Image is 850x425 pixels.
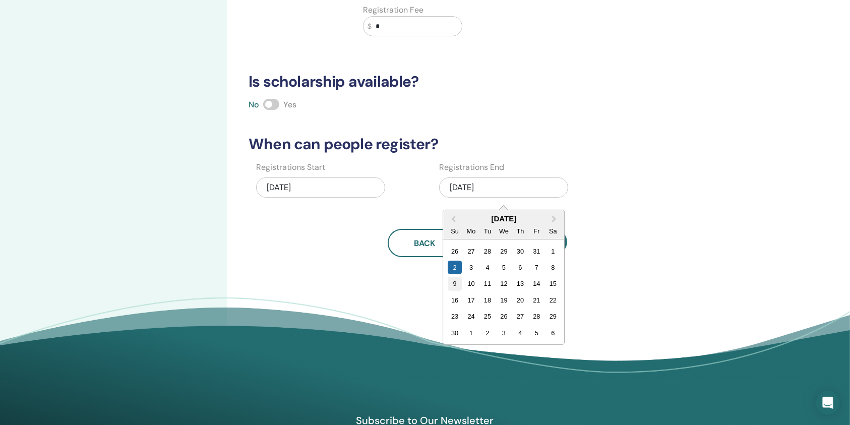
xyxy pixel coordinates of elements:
div: Choose Thursday, November 13th, 2025 [513,277,527,290]
div: Choose Wednesday, December 3rd, 2025 [497,326,511,340]
div: Th [513,224,527,238]
div: Choose Thursday, November 27th, 2025 [513,310,527,323]
div: Choose Monday, November 24th, 2025 [464,310,478,323]
div: Choose Friday, November 7th, 2025 [530,261,543,274]
div: Choose Sunday, November 9th, 2025 [448,277,462,290]
span: $ [368,21,372,32]
button: Back [388,229,461,257]
div: We [497,224,511,238]
div: Choose Thursday, November 20th, 2025 [513,293,527,307]
div: Choose Friday, November 14th, 2025 [530,277,543,290]
span: Yes [283,99,296,110]
div: Choose Thursday, October 30th, 2025 [513,245,527,258]
div: Choose Friday, December 5th, 2025 [530,326,543,340]
div: Month November, 2025 [447,243,561,341]
span: No [249,99,259,110]
div: Mo [464,224,478,238]
div: Choose Monday, December 1st, 2025 [464,326,478,340]
div: Choose Friday, November 28th, 2025 [530,310,543,323]
div: Choose Wednesday, November 26th, 2025 [497,310,511,323]
div: Choose Wednesday, November 5th, 2025 [497,261,511,274]
label: Registrations End [439,161,504,173]
div: [DATE] [444,214,565,223]
div: Choose Saturday, December 6th, 2025 [546,326,560,340]
div: [DATE] [256,177,385,198]
div: Choose Tuesday, October 28th, 2025 [481,245,495,258]
div: Su [448,224,462,238]
div: Choose Sunday, November 23rd, 2025 [448,310,462,323]
div: [DATE] [439,177,568,198]
div: Choose Saturday, November 29th, 2025 [546,310,560,323]
div: Choose Monday, November 3rd, 2025 [464,261,478,274]
div: Tu [481,224,495,238]
div: Choose Monday, November 10th, 2025 [464,277,478,290]
div: Choose Wednesday, November 19th, 2025 [497,293,511,307]
button: Previous Month [445,211,461,227]
h3: Is scholarship available? [242,73,712,91]
div: Choose Sunday, November 30th, 2025 [448,326,462,340]
label: Registration Fee [363,4,423,16]
div: Choose Monday, October 27th, 2025 [464,245,478,258]
div: Choose Sunday, November 2nd, 2025 [448,261,462,274]
div: Choose Tuesday, November 25th, 2025 [481,310,495,323]
button: Next Month [548,211,564,227]
div: Choose Tuesday, November 18th, 2025 [481,293,495,307]
div: Choose Date [443,210,565,345]
div: Choose Wednesday, November 12th, 2025 [497,277,511,290]
div: Choose Tuesday, November 4th, 2025 [481,261,495,274]
div: Open Intercom Messenger [816,391,840,415]
div: Choose Saturday, November 1st, 2025 [546,245,560,258]
div: Choose Friday, November 21st, 2025 [530,293,543,307]
div: Choose Wednesday, October 29th, 2025 [497,245,511,258]
span: Back [414,238,435,249]
div: Choose Tuesday, December 2nd, 2025 [481,326,495,340]
div: Choose Sunday, October 26th, 2025 [448,245,462,258]
div: Choose Saturday, November 15th, 2025 [546,277,560,290]
div: Choose Thursday, November 6th, 2025 [513,261,527,274]
div: Choose Sunday, November 16th, 2025 [448,293,462,307]
div: Choose Thursday, December 4th, 2025 [513,326,527,340]
h3: When can people register? [242,135,712,153]
div: Fr [530,224,543,238]
div: Choose Friday, October 31st, 2025 [530,245,543,258]
div: Choose Monday, November 17th, 2025 [464,293,478,307]
div: Sa [546,224,560,238]
div: Choose Saturday, November 22nd, 2025 [546,293,560,307]
label: Registrations Start [256,161,325,173]
div: Choose Tuesday, November 11th, 2025 [481,277,495,290]
div: Choose Saturday, November 8th, 2025 [546,261,560,274]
